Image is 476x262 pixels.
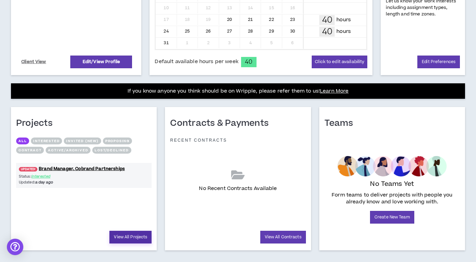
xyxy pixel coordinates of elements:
a: Client View [20,56,47,68]
p: Status: [19,174,84,179]
a: UPDATED!Brand Manager, Cobrand Partnerships [16,166,152,172]
a: Create New Team [370,211,414,224]
i: a day ago [35,180,53,185]
p: No Recent Contracts Available [199,185,277,192]
a: View All Contracts [260,231,306,243]
p: hours [336,16,351,24]
div: Open Intercom Messenger [7,239,23,255]
a: Edit/View Profile [70,56,132,68]
span: UPDATED! [19,167,37,171]
button: Invited (new) [64,138,101,144]
p: Recent Contracts [170,138,227,143]
button: Proposing [103,138,132,144]
a: Edit Preferences [417,56,460,68]
span: Interested [32,174,50,179]
p: hours [336,28,351,35]
p: Form teams to deliver projects with people you already know and love working with. [327,192,457,205]
a: View All Projects [109,231,152,243]
button: Click to edit availability [312,56,367,68]
h1: Projects [16,118,58,129]
img: empty [337,156,447,177]
button: Contract [16,147,44,154]
button: Interested [31,138,62,144]
button: Active/Archived [46,147,91,154]
p: If you know anyone you think should be on Wripple, please refer them to us! [128,87,349,95]
span: Default available hours per week [155,58,238,65]
h1: Contracts & Payments [170,118,274,129]
p: No Teams Yet [370,179,414,189]
a: Learn More [320,87,348,95]
button: Lost/Declined [92,147,131,154]
p: Updated: [19,179,84,185]
h1: Teams [324,118,358,129]
button: All [16,138,29,144]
